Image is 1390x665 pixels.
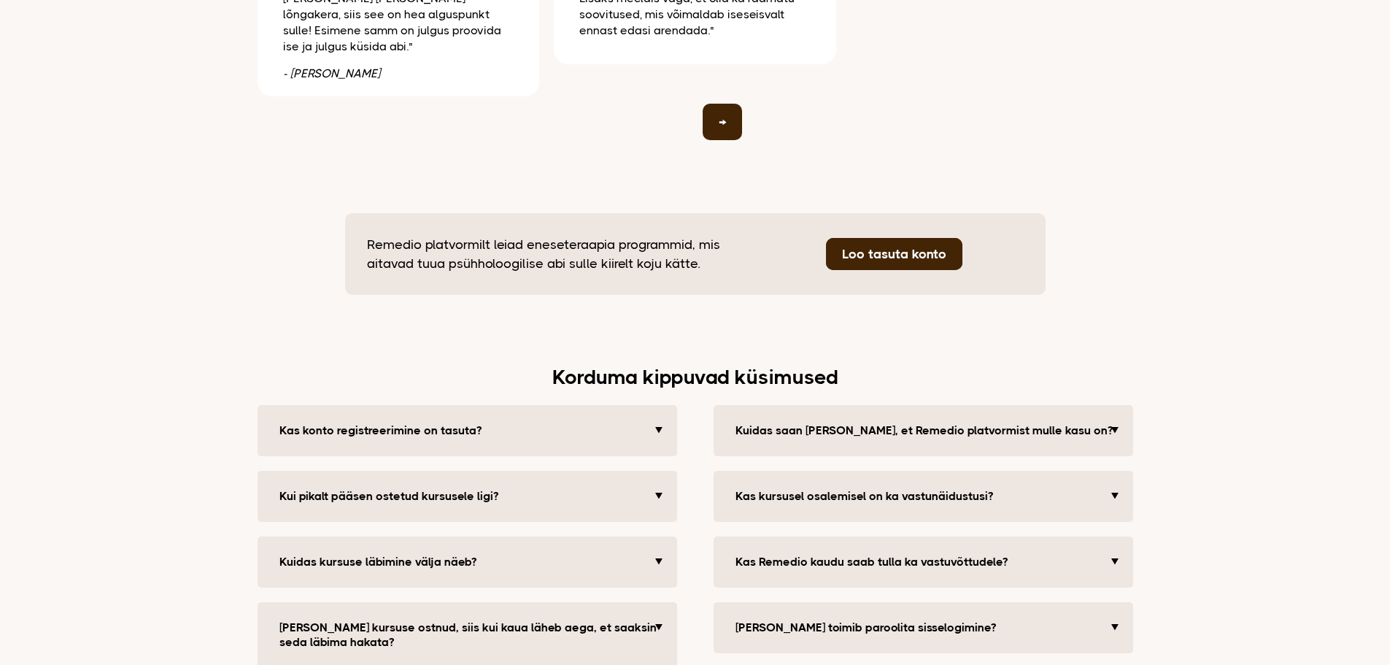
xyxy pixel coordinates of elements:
button: Kuidas kursuse läbimine välja näeb? [272,547,666,577]
button: [PERSON_NAME] kursuse ostnud, siis kui kaua läheb aega, et saaksin seda läbima hakata? [272,613,666,657]
button: Kas Remedio kaudu saab tulla ka vastuvõttudele? [728,547,1122,577]
button: Kui pikalt pääsen ostetud kursusele ligi? [272,482,666,511]
button: [PERSON_NAME] toimib paroolita sisselogimine? [728,613,1122,642]
cite: [PERSON_NAME] [283,66,380,80]
button: → [703,104,742,140]
div: Carousel Navigation [258,104,1133,140]
a: Loo tasuta konto [826,238,962,270]
button: Kas kursusel osalemisel on ka vastunäidustusi? [728,482,1122,511]
h2: Korduma kippuvad küsimused [258,368,1133,387]
button: Kas konto registreerimine on tasuta? [272,416,666,445]
button: Kuidas saan [PERSON_NAME], et Remedio platvormist mulle kasu on? [728,416,1122,445]
p: Remedio platvormilt leiad eneseteraapia programmid, mis aitavad tuua psühholoogilise abi sulle ki... [367,235,729,273]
